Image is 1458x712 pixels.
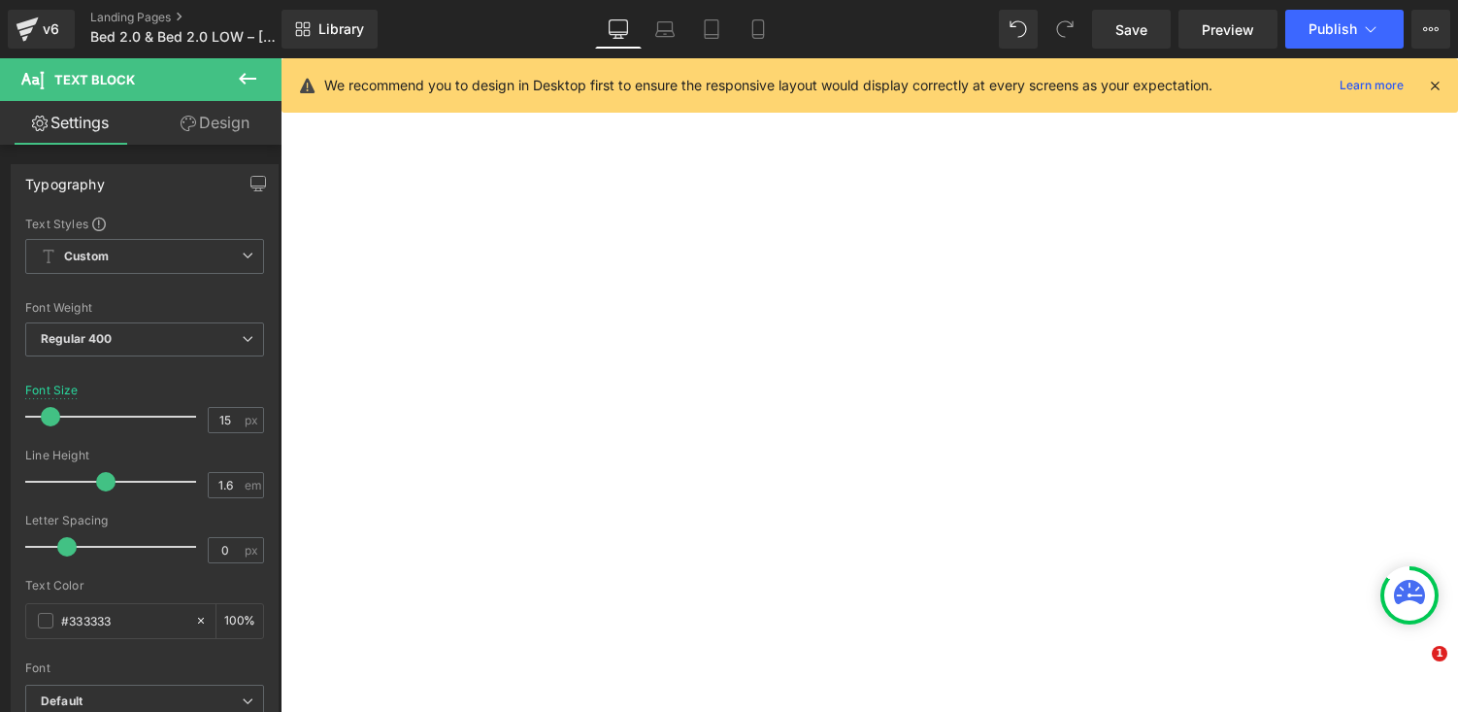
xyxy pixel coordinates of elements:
[1411,10,1450,49] button: More
[735,10,781,49] a: Mobile
[1432,646,1447,661] span: 1
[282,10,378,49] a: New Library
[688,10,735,49] a: Tablet
[999,10,1038,49] button: Undo
[41,331,113,346] b: Regular 400
[1202,19,1254,40] span: Preview
[642,10,688,49] a: Laptop
[1309,21,1357,37] span: Publish
[25,514,264,527] div: Letter Spacing
[39,17,63,42] div: v6
[8,10,75,49] a: v6
[90,29,277,45] span: Bed 2.0 & Bed 2.0 LOW – [GEOGRAPHIC_DATA], One Smart Design
[54,72,135,87] span: Text Block
[64,249,109,265] b: Custom
[245,544,261,557] span: px
[595,10,642,49] a: Desktop
[25,449,264,462] div: Line Height
[61,610,185,631] input: Color
[245,414,261,426] span: px
[1045,10,1084,49] button: Redo
[41,694,83,710] i: Default
[1178,10,1277,49] a: Preview
[90,10,314,25] a: Landing Pages
[1285,10,1404,49] button: Publish
[25,384,79,397] div: Font Size
[25,301,264,315] div: Font Weight
[145,101,285,145] a: Design
[216,604,263,638] div: %
[318,20,364,38] span: Library
[1332,74,1411,97] a: Learn more
[1115,19,1147,40] span: Save
[1392,646,1439,693] iframe: Intercom live chat
[245,479,261,492] span: em
[25,661,264,675] div: Font
[25,216,264,231] div: Text Styles
[25,579,264,593] div: Text Color
[324,75,1212,96] p: We recommend you to design in Desktop first to ensure the responsive layout would display correct...
[25,165,105,192] div: Typography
